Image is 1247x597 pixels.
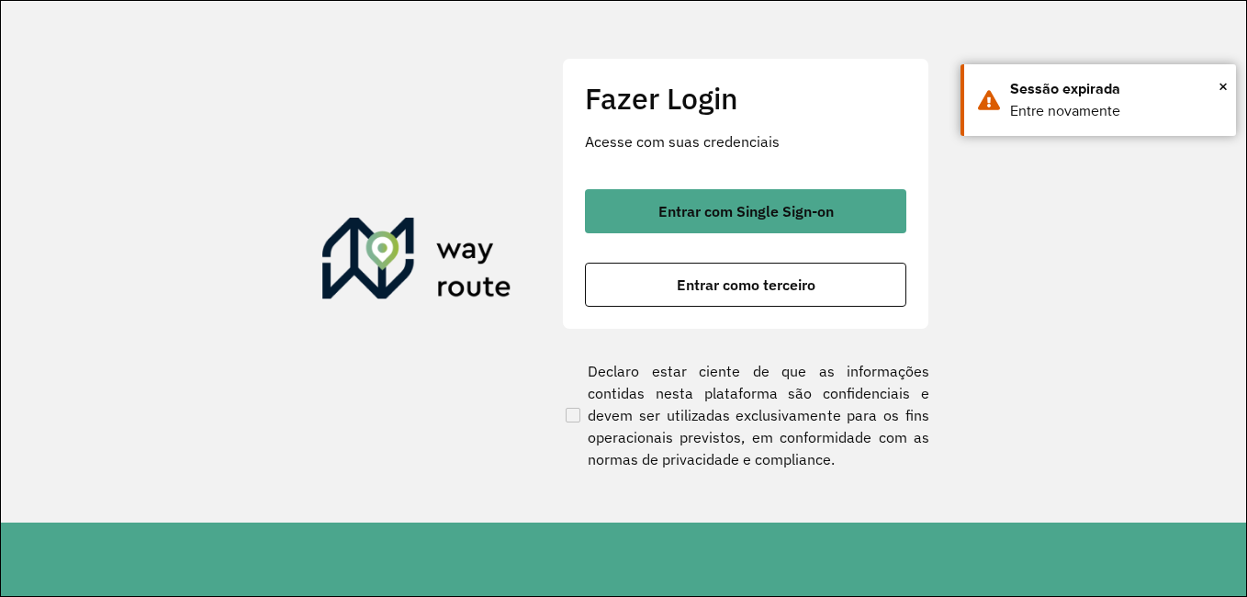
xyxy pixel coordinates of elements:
[658,204,834,219] span: Entrar com Single Sign-on
[562,360,929,470] label: Declaro estar ciente de que as informações contidas nesta plataforma são confidenciais e devem se...
[585,130,906,152] p: Acesse com suas credenciais
[1010,100,1222,122] div: Entre novamente
[585,81,906,116] h2: Fazer Login
[585,263,906,307] button: button
[1219,73,1228,100] button: Close
[322,218,511,306] img: Roteirizador AmbevTech
[677,277,815,292] span: Entrar como terceiro
[1010,78,1222,100] div: Sessão expirada
[1219,73,1228,100] span: ×
[585,189,906,233] button: button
